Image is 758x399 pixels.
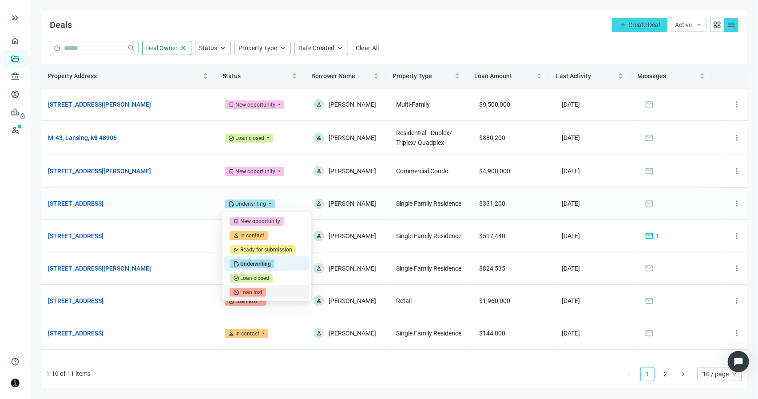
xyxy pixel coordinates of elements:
div: In contact [240,231,264,240]
div: Underwriting [240,259,271,268]
span: 10 / page [702,367,737,381]
span: add [619,21,627,28]
span: cancel [233,289,239,295]
span: [DATE] [562,265,580,272]
span: grid_view [713,20,722,29]
span: Residential - Duplex/ Triplex/ Quadplex [396,129,452,146]
span: Messages [638,72,667,80]
button: more_vert [728,96,746,113]
span: Date Created [298,44,334,52]
span: person [316,168,322,174]
span: Property Address [48,72,97,80]
a: [STREET_ADDRESS] [48,199,103,208]
a: [STREET_ADDRESS][PERSON_NAME] [48,100,151,109]
span: [DATE] [562,134,580,141]
div: New opportunity [235,167,275,176]
span: check_circle [233,275,239,281]
span: keyboard_arrow_up [279,44,287,52]
span: keyboard_arrow_down [695,21,702,28]
span: more_vert [732,199,741,208]
span: bookmark [228,102,234,108]
button: right [676,367,690,381]
div: Loan closed [240,274,269,283]
span: keyboard_arrow_up [219,44,227,52]
span: [DATE] [562,200,580,207]
span: [PERSON_NAME] [329,263,376,274]
span: Single Family Residence [396,265,461,272]
span: [PERSON_NAME] [329,166,376,176]
div: Loan lost [240,288,262,297]
div: Page Size [697,367,742,381]
span: [DATE] [562,232,580,239]
span: Property Type [393,72,433,80]
img: avatar [11,379,19,387]
span: person [316,135,322,141]
li: Next Page [676,367,690,381]
span: more_vert [732,231,741,240]
span: [DATE] [562,101,580,108]
span: left [627,371,632,377]
span: more_vert [732,296,741,305]
span: mail [645,329,654,338]
span: edit_document [233,261,239,267]
span: Commercial Condo [396,168,448,175]
span: person [316,330,322,336]
li: Previous Page [623,367,637,381]
span: Last Activity [556,72,591,80]
span: menu [727,20,736,29]
span: [PERSON_NAME] [329,198,376,209]
li: 2 [658,367,672,381]
a: 1 [641,367,654,381]
span: $9,500,000 [479,101,510,108]
span: mail [645,199,654,208]
div: Loan closed [235,134,264,143]
span: Active [675,21,692,28]
span: right [680,371,686,377]
span: help [54,45,60,52]
div: New opportunity [235,100,275,109]
span: bookmark [228,168,234,175]
div: Open Intercom Messenger [728,351,749,372]
span: $824,535 [479,265,505,272]
button: more_vert [728,292,746,310]
li: 1-10 of 11 items [46,367,91,381]
span: close [179,44,187,52]
a: 2 [659,367,672,381]
span: person [233,232,239,239]
li: 1 [640,367,655,381]
span: person [228,331,234,337]
a: [STREET_ADDRESS] [48,296,103,306]
button: more_vert [728,162,746,180]
span: $4,900,000 [479,168,510,175]
button: addCreate Deal [612,18,667,32]
div: Ready for submission [240,245,292,254]
span: Single Family Residence [396,232,461,239]
span: edit_document [228,201,234,207]
span: mail [645,133,654,142]
span: Property Type [238,44,277,52]
span: Borrower Name [311,72,355,80]
button: more_vert [728,324,746,342]
span: keyboard_arrow_up [336,44,344,52]
a: [STREET_ADDRESS][PERSON_NAME] [48,166,151,176]
button: left [623,367,637,381]
span: Loan Amount [474,72,512,80]
span: more_vert [732,133,741,142]
button: more_vert [728,259,746,277]
a: [STREET_ADDRESS] [48,231,103,241]
span: $331,200 [479,200,505,207]
span: person [316,265,322,271]
span: $1,960,000 [479,297,510,304]
span: $517,440 [479,232,505,239]
span: [PERSON_NAME] [329,132,376,143]
span: check_circle [228,135,234,141]
button: more_vert [728,129,746,147]
span: cancel [228,298,234,304]
button: Clear All [352,41,383,55]
span: Deal Owner [146,44,178,52]
button: keyboard_double_arrow_right [10,12,20,23]
div: Loan lost [235,297,258,306]
span: person [316,233,322,239]
span: [PERSON_NAME] [329,231,376,241]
